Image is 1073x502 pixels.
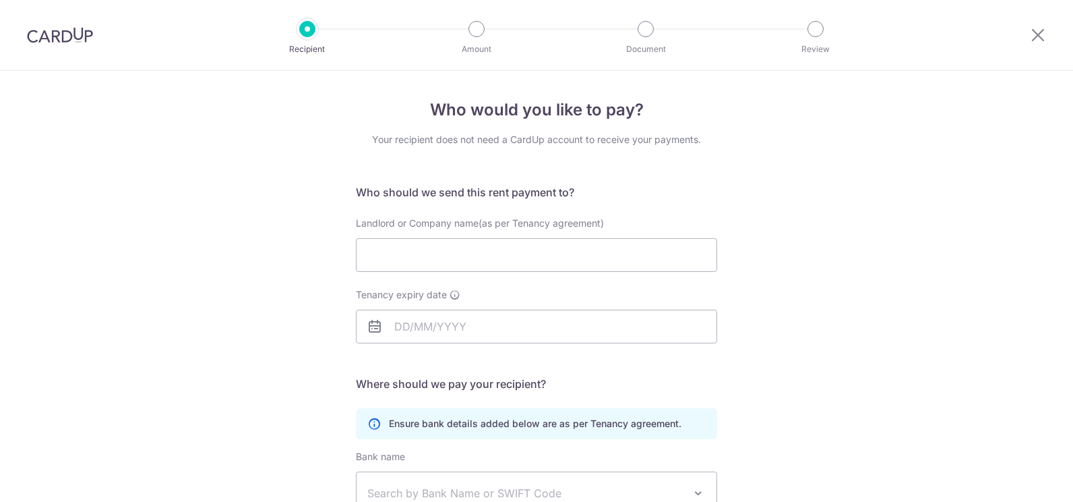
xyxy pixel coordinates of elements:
[367,485,684,501] span: Search by Bank Name or SWIFT Code
[356,98,717,122] h4: Who would you like to pay?
[356,184,717,200] h5: Who should we send this rent payment to?
[356,450,405,464] label: Bank name
[356,288,447,302] span: Tenancy expiry date
[356,376,717,392] h5: Where should we pay your recipient?
[766,43,865,56] p: Review
[389,417,681,430] p: Ensure bank details added below are as per Tenancy agreement.
[596,43,696,56] p: Document
[257,43,357,56] p: Recipient
[356,310,717,343] input: DD/MM/YYYY
[427,43,526,56] p: Amount
[356,133,717,146] div: Your recipient does not need a CardUp account to receive your payments.
[356,217,604,229] span: Landlord or Company name(as per Tenancy agreement)
[27,27,93,43] img: CardUp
